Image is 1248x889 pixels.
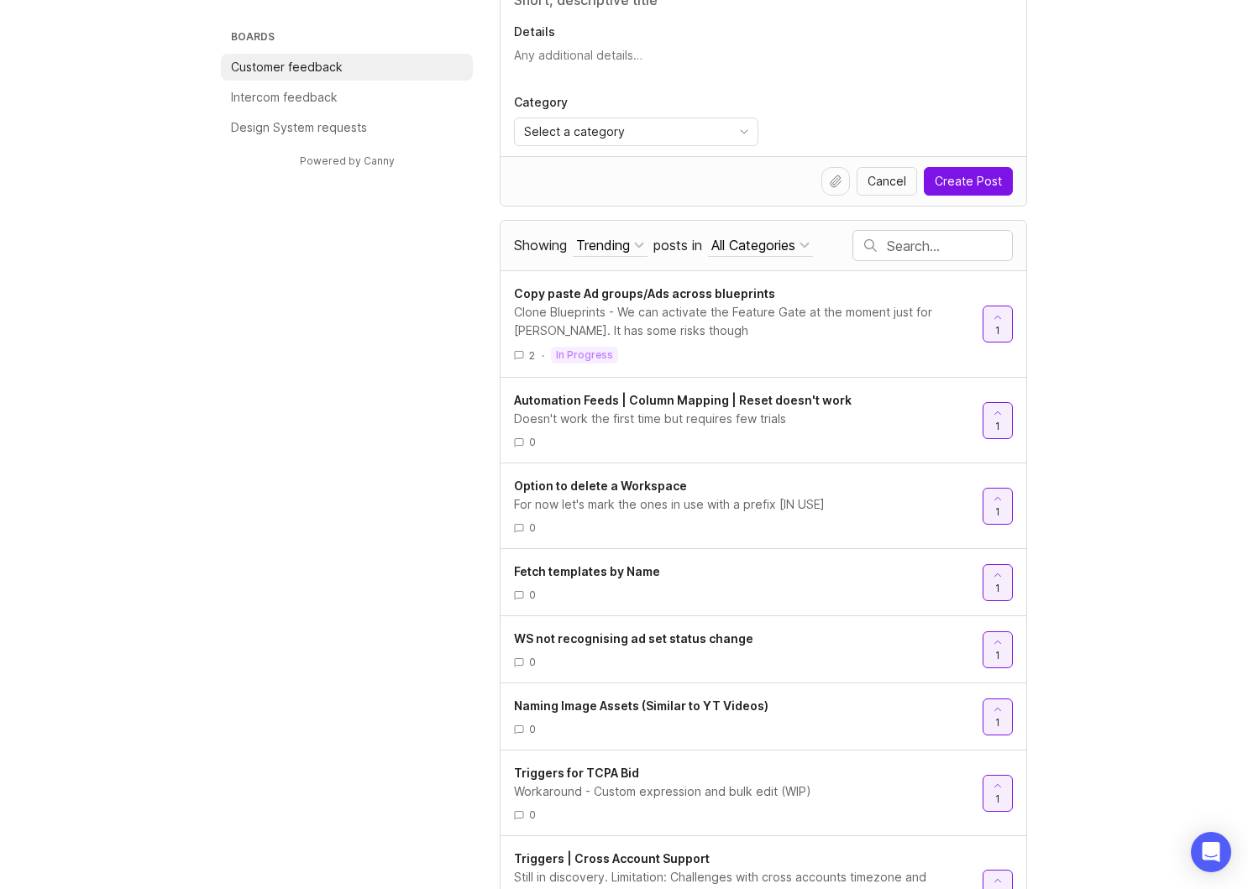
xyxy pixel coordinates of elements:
[653,237,702,254] span: posts in
[995,419,1000,433] span: 1
[514,391,983,449] a: Automation Feeds | Column Mapping | Reset doesn't workDoesn't work the first time but requires fe...
[529,588,536,602] span: 0
[514,118,758,146] div: toggle menu
[514,47,1013,81] textarea: Details
[514,766,639,780] span: Triggers for TCPA Bid
[556,348,613,362] p: in progress
[514,285,983,363] a: Copy paste Ad groups/Ads across blueprintsClone Blueprints - We can activate the Feature Gate at ...
[529,435,536,449] span: 0
[231,89,338,106] p: Intercom feedback
[514,698,768,713] span: Naming Image Assets (Similar to YT Videos)
[529,722,536,736] span: 0
[868,173,906,190] span: Cancel
[983,564,1013,601] button: 1
[514,562,983,602] a: Fetch templates by Name0
[297,151,397,170] a: Powered by Canny
[924,167,1013,196] button: Create Post
[514,495,969,514] div: For now let's mark the ones in use with a prefix [IN USE]
[514,237,567,254] span: Showing
[514,303,969,340] div: Clone Blueprints - We can activate the Feature Gate at the moment just for [PERSON_NAME]. It has ...
[983,631,1013,668] button: 1
[231,59,343,76] p: Customer feedback
[995,581,1000,595] span: 1
[514,782,969,801] div: Workaround - Custom expression and bulk edit (WIP)
[731,125,758,139] svg: toggle icon
[887,237,1012,255] input: Search…
[514,477,983,535] a: Option to delete a WorkspaceFor now let's mark the ones in use with a prefix [IN USE]0
[514,697,983,736] a: Naming Image Assets (Similar to YT Videos)0
[995,715,1000,730] span: 1
[542,348,544,363] div: ·
[1191,832,1231,872] div: Open Intercom Messenger
[857,167,917,196] button: Cancel
[708,234,813,257] button: posts in
[514,631,753,646] span: WS not recognising ad set status change
[228,27,473,50] h3: Boards
[983,775,1013,812] button: 1
[573,234,648,257] button: Showing
[221,84,473,111] a: Intercom feedback
[221,114,473,141] a: Design System requests
[524,123,625,141] span: Select a category
[711,236,795,254] div: All Categories
[514,393,852,407] span: Automation Feeds | Column Mapping | Reset doesn't work
[231,119,367,136] p: Design System requests
[983,488,1013,525] button: 1
[529,808,536,822] span: 0
[935,173,1002,190] span: Create Post
[995,505,1000,519] span: 1
[529,520,536,535] span: 0
[514,564,660,578] span: Fetch templates by Name
[529,655,536,669] span: 0
[514,630,983,669] a: WS not recognising ad set status change0
[529,348,535,363] span: 2
[514,478,687,493] span: Option to delete a Workspace
[514,851,710,865] span: Triggers | Cross Account Support
[983,698,1013,735] button: 1
[514,94,758,111] p: Category
[995,648,1000,662] span: 1
[514,764,983,822] a: Triggers for TCPA BidWorkaround - Custom expression and bulk edit (WIP)0
[983,306,1013,343] button: 1
[514,410,969,428] div: Doesn't work the first time but requires few trials
[514,24,1013,40] p: Details
[983,402,1013,439] button: 1
[576,236,630,254] div: Trending
[995,792,1000,806] span: 1
[995,323,1000,337] span: 1
[514,286,775,301] span: Copy paste Ad groups/Ads across blueprints
[221,54,473,81] a: Customer feedback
